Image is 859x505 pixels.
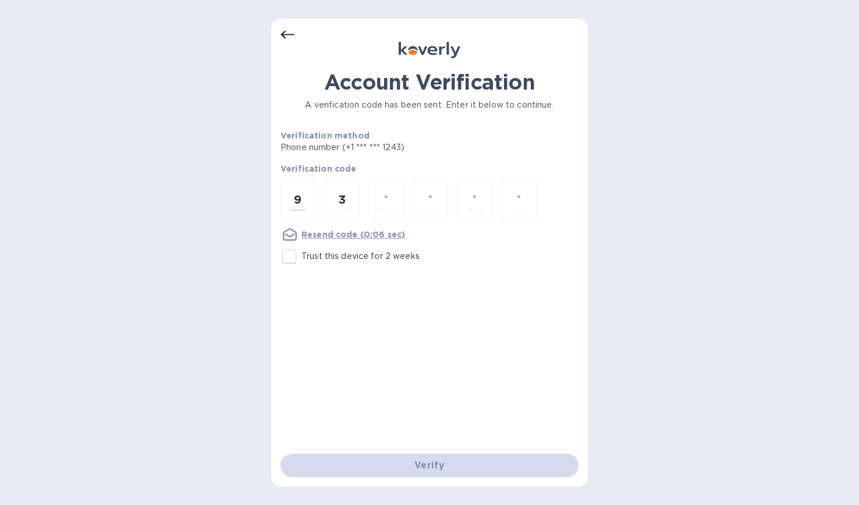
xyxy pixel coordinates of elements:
[281,131,370,140] b: Verification method
[281,70,578,94] h1: Account Verification
[281,99,578,111] p: A verification code has been sent. Enter it below to continue.
[301,230,405,239] u: Resend code (0:06 sec)
[281,141,494,154] p: Phone number (+1 *** *** 1243)
[281,163,578,175] p: Verification code
[301,250,420,262] p: Trust this device for 2 weeks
